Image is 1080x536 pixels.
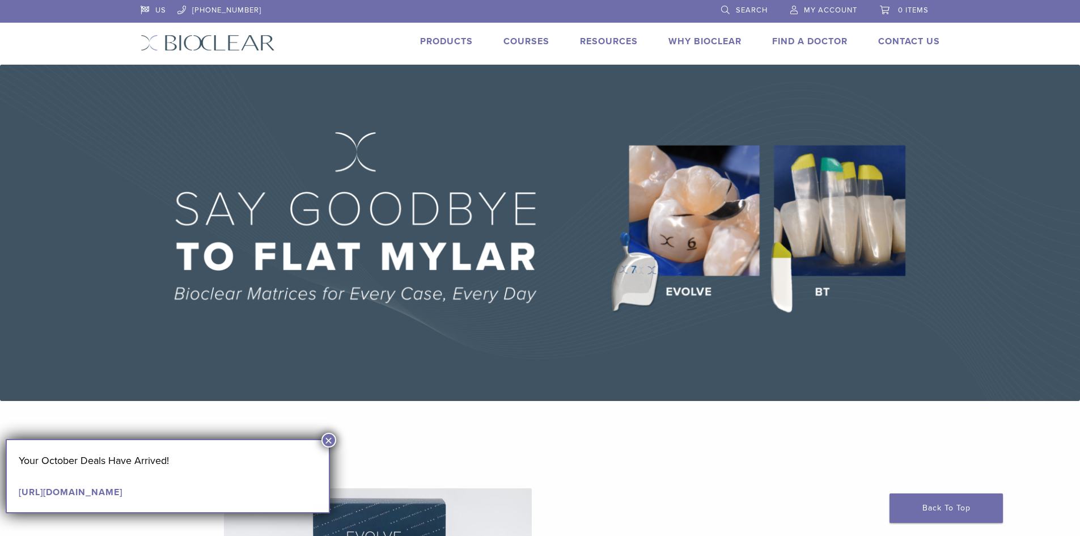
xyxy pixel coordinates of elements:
img: Bioclear [141,35,275,51]
a: Why Bioclear [668,36,742,47]
a: Back To Top [890,493,1003,523]
a: [URL][DOMAIN_NAME] [19,487,122,498]
button: Close [321,433,336,448]
a: Contact Us [878,36,940,47]
span: Search [736,6,768,15]
a: Resources [580,36,638,47]
a: Products [420,36,473,47]
span: 0 items [898,6,929,15]
a: Courses [503,36,549,47]
span: My Account [804,6,857,15]
a: Find A Doctor [772,36,848,47]
p: Your October Deals Have Arrived! [19,452,317,469]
